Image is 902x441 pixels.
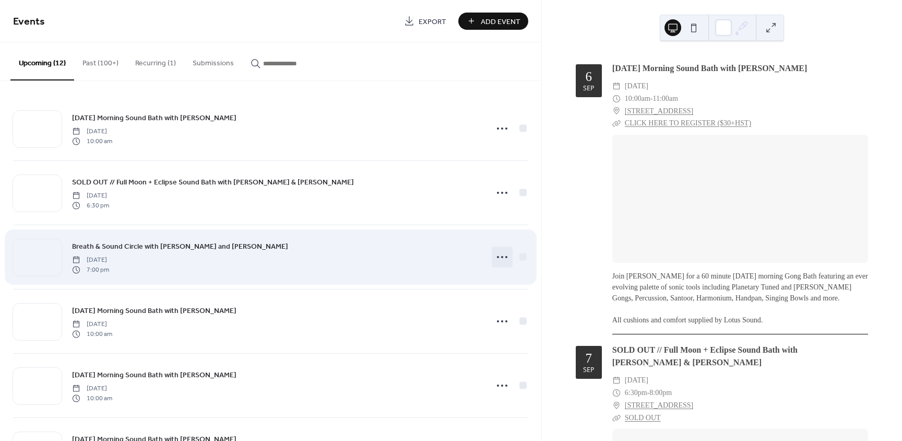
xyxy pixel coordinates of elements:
span: Export [419,16,446,27]
a: [DATE] Morning Sound Bath with [PERSON_NAME] [72,305,236,317]
div: 7 [586,352,592,365]
span: - [647,387,650,399]
div: 6 [586,70,592,83]
button: Recurring (1) [127,42,184,79]
a: SOLD OUT // Full Moon + Eclipse Sound Bath with [PERSON_NAME] & [PERSON_NAME] [72,176,354,188]
div: ​ [612,399,621,412]
span: 6:30pm [625,387,647,399]
span: [DATE] [72,384,112,393]
a: [DATE] Morning Sound Bath with [PERSON_NAME] [72,112,236,124]
a: Breath & Sound Circle with [PERSON_NAME] and [PERSON_NAME] [72,240,288,252]
button: Add Event [458,13,528,30]
a: [STREET_ADDRESS] [625,399,693,412]
span: Events [13,11,45,32]
a: CLICK HERE TO REGISTER ($30+HST) [625,119,751,127]
div: ​ [612,92,621,105]
a: [STREET_ADDRESS] [625,105,693,118]
span: [DATE] Morning Sound Bath with [PERSON_NAME] [72,370,236,381]
div: ​ [612,105,621,118]
div: Sep [583,367,595,374]
div: ​ [612,80,621,92]
button: Upcoming (12) [10,42,74,80]
span: SOLD OUT // Full Moon + Eclipse Sound Bath with [PERSON_NAME] & [PERSON_NAME] [72,177,354,188]
span: [DATE] [625,374,648,387]
a: [DATE] Morning Sound Bath with [PERSON_NAME] [612,64,808,73]
span: [DATE] [72,256,109,265]
span: 7:00 pm [72,265,109,274]
button: Past (100+) [74,42,127,79]
div: Join [PERSON_NAME] for a 60 minute [DATE] morning Gong Bath featuring an ever evolving palette of... [612,271,868,326]
div: ​ [612,374,621,387]
span: 10:00 am [72,136,112,146]
span: [DATE] [72,127,112,136]
a: Export [396,13,454,30]
button: Submissions [184,42,242,79]
span: 11:00am [652,92,678,105]
div: Sep [583,85,595,92]
a: SOLD OUT // Full Moon + Eclipse Sound Bath with [PERSON_NAME] & [PERSON_NAME] [612,345,798,367]
span: [DATE] Morning Sound Bath with [PERSON_NAME] [72,113,236,124]
span: 8:00pm [649,387,672,399]
span: [DATE] Morning Sound Bath with [PERSON_NAME] [72,306,236,317]
span: Breath & Sound Circle with [PERSON_NAME] and [PERSON_NAME] [72,241,288,252]
div: ​ [612,387,621,399]
span: 10:00am [625,92,650,105]
span: - [650,92,653,105]
span: 10:00 am [72,393,112,403]
span: [DATE] [72,320,112,329]
span: 10:00 am [72,329,112,339]
span: [DATE] [625,80,648,92]
span: 6:30 pm [72,201,109,210]
div: ​ [612,117,621,130]
span: Add Event [481,16,520,27]
span: [DATE] [72,191,109,201]
a: [DATE] Morning Sound Bath with [PERSON_NAME] [72,369,236,381]
div: ​ [612,412,621,424]
a: SOLD OUT [625,414,661,422]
